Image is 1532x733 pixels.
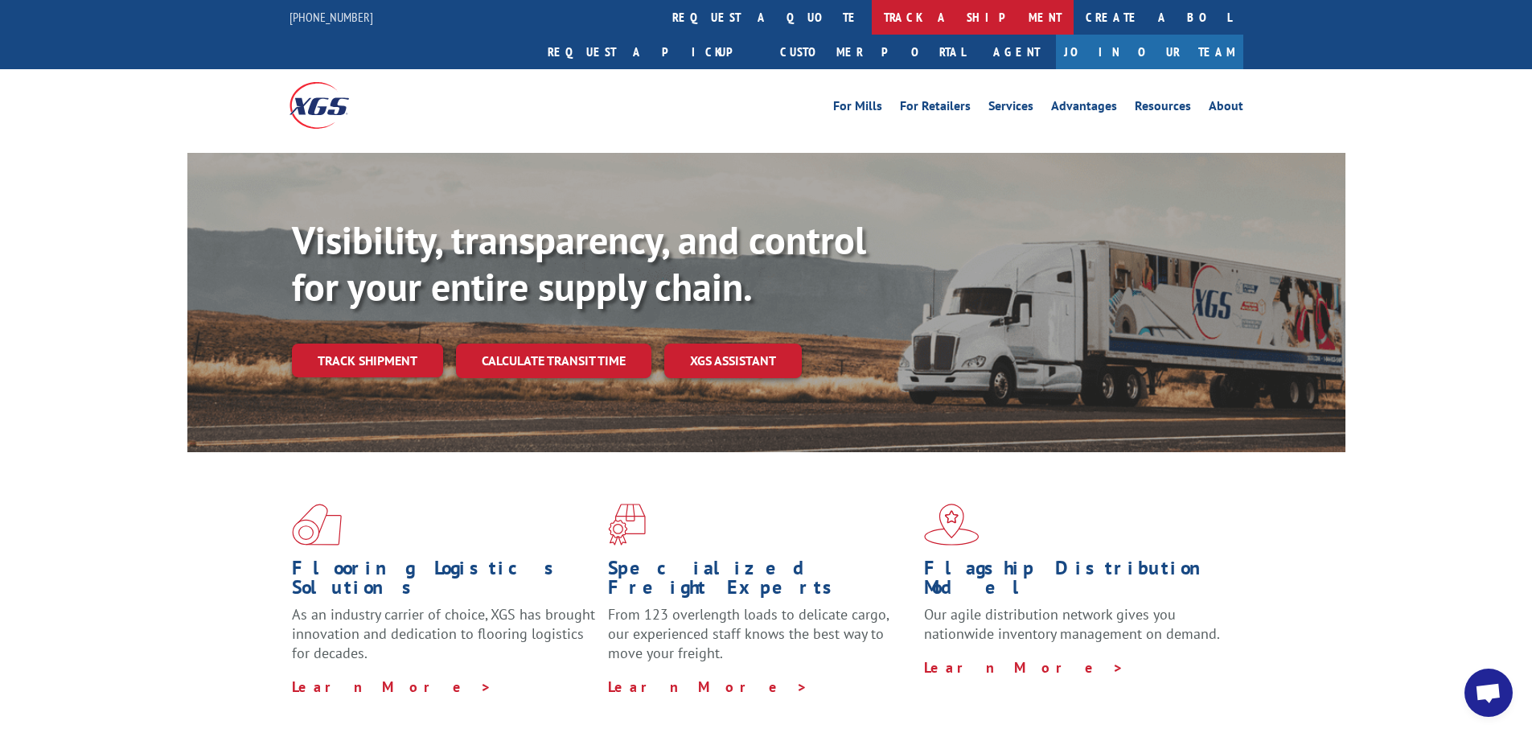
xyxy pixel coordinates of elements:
a: Agent [977,35,1056,69]
img: xgs-icon-total-supply-chain-intelligence-red [292,504,342,546]
a: Learn More > [924,658,1124,677]
a: XGS ASSISTANT [664,344,802,378]
a: Join Our Team [1056,35,1243,69]
a: Track shipment [292,344,443,377]
img: xgs-icon-flagship-distribution-model-red [924,504,980,546]
img: xgs-icon-focused-on-flooring-red [608,504,646,546]
span: Our agile distribution network gives you nationwide inventory management on demand. [924,605,1220,643]
a: [PHONE_NUMBER] [290,9,373,25]
h1: Flagship Distribution Model [924,558,1228,605]
h1: Specialized Freight Experts [608,558,912,605]
h1: Flooring Logistics Solutions [292,558,596,605]
a: Advantages [1051,100,1117,117]
a: Learn More > [292,677,492,696]
a: Resources [1135,100,1191,117]
a: About [1209,100,1243,117]
p: From 123 overlength loads to delicate cargo, our experienced staff knows the best way to move you... [608,605,912,677]
b: Visibility, transparency, and control for your entire supply chain. [292,215,866,311]
a: Learn More > [608,677,808,696]
span: As an industry carrier of choice, XGS has brought innovation and dedication to flooring logistics... [292,605,595,662]
a: Request a pickup [536,35,768,69]
a: Customer Portal [768,35,977,69]
a: For Retailers [900,100,971,117]
a: For Mills [833,100,882,117]
a: Services [988,100,1033,117]
a: Calculate transit time [456,344,651,378]
div: Open chat [1464,669,1513,717]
